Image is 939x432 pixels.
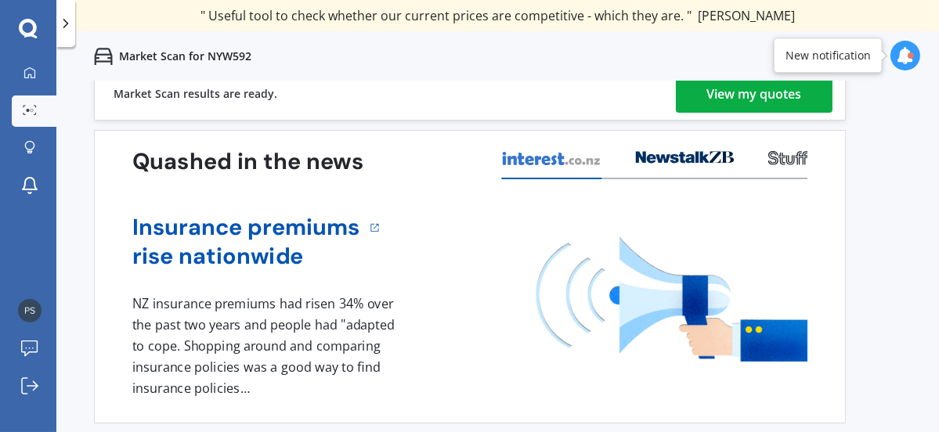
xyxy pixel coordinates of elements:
img: media image [536,237,807,362]
a: View my quotes [676,75,832,113]
a: Insurance premiums [132,213,360,242]
div: New notification [786,48,871,63]
img: car.f15378c7a67c060ca3f3.svg [94,47,113,66]
div: NZ insurance premiums had risen 34% over the past two years and people had "adapted to cope. Shop... [132,293,400,398]
h3: Quashed in the news [132,148,363,177]
div: View my quotes [707,75,802,113]
div: Market Scan results are ready. [114,68,277,120]
a: rise nationwide [132,242,360,271]
p: Market Scan for NYW592 [119,49,251,64]
img: 9cf353fd7b3012b472b8ee01d8c18006 [18,299,42,322]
